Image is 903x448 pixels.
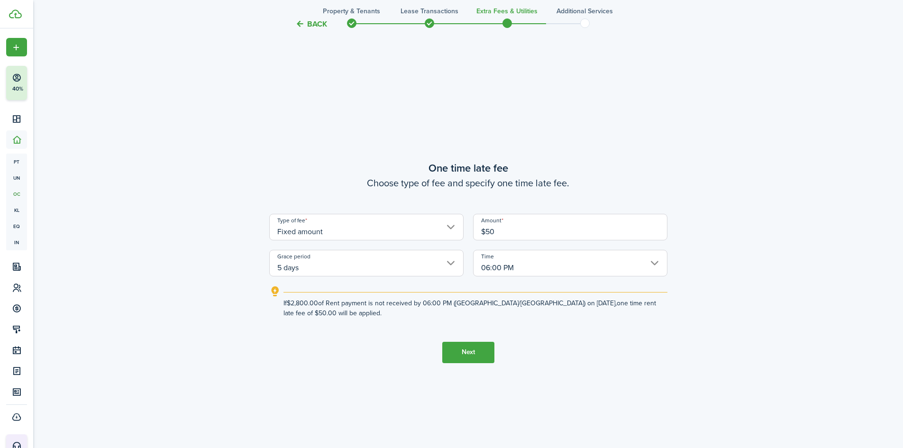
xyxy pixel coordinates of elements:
[12,85,24,93] p: 40%
[9,9,22,18] img: TenantCloud
[6,154,27,170] a: pt
[6,170,27,186] a: un
[269,250,464,276] input: Select grace period
[6,202,27,218] a: kl
[442,342,494,363] button: Next
[6,66,85,100] button: 40%
[323,6,380,16] h3: Property & Tenants
[6,218,27,234] a: eq
[283,298,667,318] explanation-description: If $2,800.00 of Rent payment is not received by 06:00 PM ([GEOGRAPHIC_DATA]/[GEOGRAPHIC_DATA]) on...
[6,38,27,56] button: Open menu
[269,176,667,190] wizard-step-header-description: Choose type of fee and specify one time late fee.
[473,250,667,276] input: Select time
[401,6,458,16] h3: Lease Transactions
[556,6,613,16] h3: Additional Services
[295,19,327,29] button: Back
[269,286,281,297] i: outline
[6,234,27,250] a: in
[476,6,538,16] h3: Extra fees & Utilities
[269,160,667,176] wizard-step-header-title: One time late fee
[6,186,27,202] a: oc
